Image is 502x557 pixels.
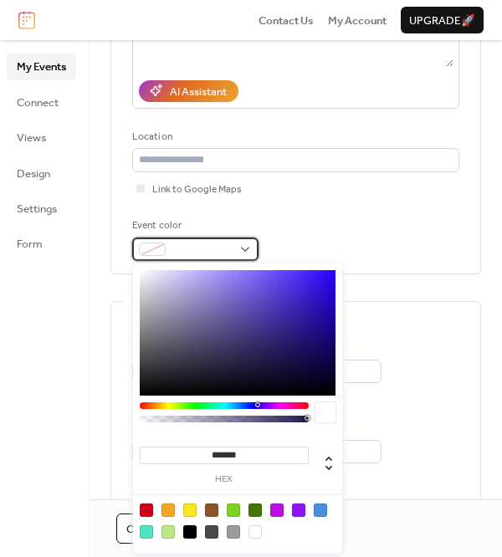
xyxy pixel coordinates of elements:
div: #9B9B9B [227,525,240,539]
div: #4A4A4A [205,525,218,539]
span: Cancel [126,521,170,538]
div: #417505 [248,503,262,517]
a: Views [7,124,76,151]
a: Design [7,160,76,187]
div: #9013FE [292,503,305,517]
span: Contact Us [259,13,314,29]
button: Cancel [116,514,180,544]
span: Settings [17,201,57,217]
div: #8B572A [205,503,218,517]
div: #50E3C2 [140,525,153,539]
div: #F8E71C [183,503,197,517]
a: Form [7,230,76,257]
div: #7ED321 [227,503,240,517]
div: #000000 [183,525,197,539]
div: Event color [132,217,255,234]
span: Link to Google Maps [152,181,242,198]
a: Contact Us [259,12,314,28]
button: Upgrade🚀 [401,7,484,33]
a: My Events [7,53,76,79]
span: Form [17,236,43,253]
a: My Account [328,12,387,28]
span: My Account [328,13,387,29]
button: AI Assistant [139,80,238,102]
span: Upgrade 🚀 [409,13,475,29]
div: AI Assistant [170,84,227,100]
div: #F5A623 [161,503,175,517]
a: Settings [7,195,76,222]
span: Views [17,130,46,146]
div: #FFFFFF [248,525,262,539]
img: logo [18,11,35,29]
div: #B8E986 [161,525,175,539]
span: My Events [17,59,66,75]
div: #BD10E0 [270,503,284,517]
div: #4A90E2 [314,503,327,517]
span: Connect [17,95,59,111]
div: #D0021B [140,503,153,517]
a: Connect [7,89,76,115]
span: Design [17,166,50,182]
div: Location [132,129,456,146]
label: hex [140,475,309,484]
